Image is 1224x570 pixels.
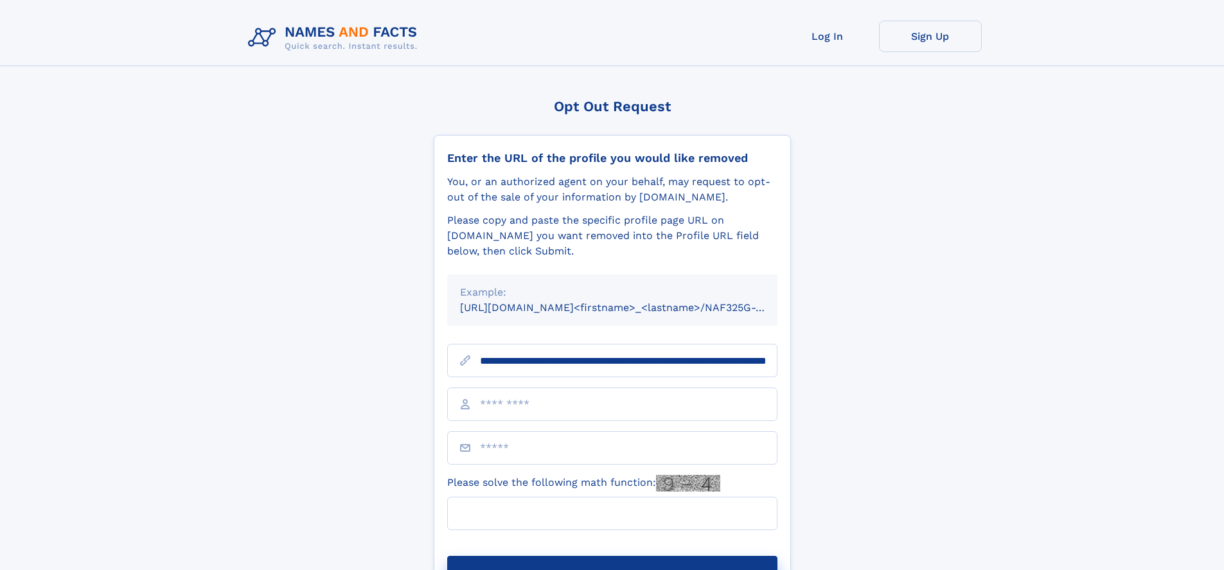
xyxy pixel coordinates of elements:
[434,98,791,114] div: Opt Out Request
[447,213,777,259] div: Please copy and paste the specific profile page URL on [DOMAIN_NAME] you want removed into the Pr...
[460,301,802,314] small: [URL][DOMAIN_NAME]<firstname>_<lastname>/NAF325G-xxxxxxxx
[460,285,765,300] div: Example:
[776,21,879,52] a: Log In
[447,475,720,492] label: Please solve the following math function:
[447,151,777,165] div: Enter the URL of the profile you would like removed
[447,174,777,205] div: You, or an authorized agent on your behalf, may request to opt-out of the sale of your informatio...
[243,21,428,55] img: Logo Names and Facts
[879,21,982,52] a: Sign Up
